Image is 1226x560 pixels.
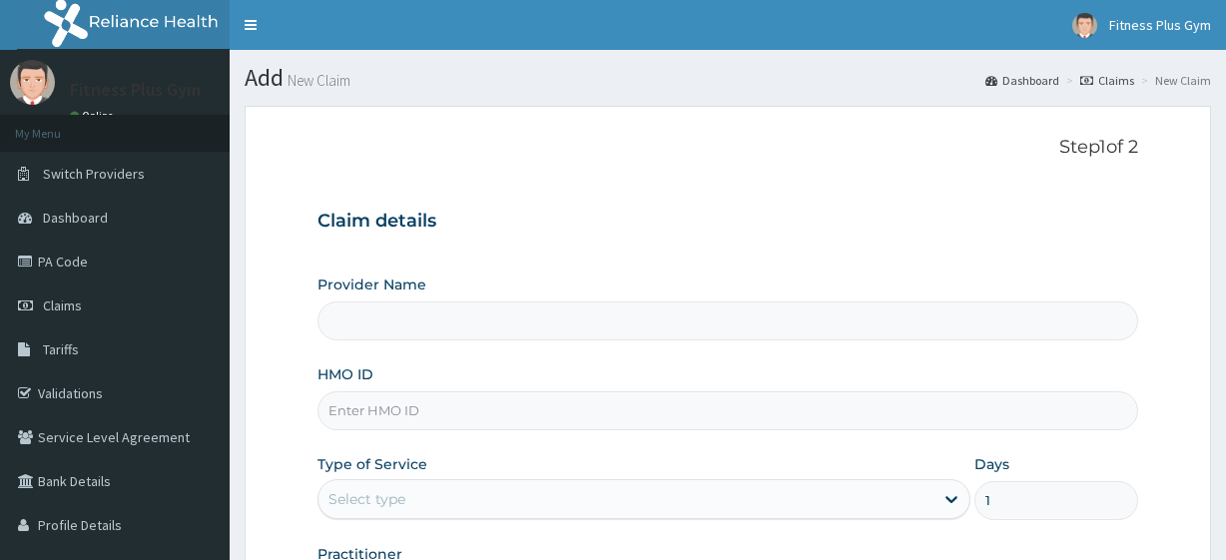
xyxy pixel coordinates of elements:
[328,489,405,509] div: Select type
[10,60,55,105] img: User Image
[1136,72,1211,89] li: New Claim
[245,65,1211,91] h1: Add
[1080,72,1134,89] a: Claims
[284,73,350,88] small: New Claim
[1109,16,1211,34] span: Fitness Plus Gym
[43,340,79,358] span: Tariffs
[70,81,201,99] p: Fitness Plus Gym
[43,209,108,227] span: Dashboard
[317,211,1137,233] h3: Claim details
[43,296,82,314] span: Claims
[317,137,1137,159] p: Step 1 of 2
[317,391,1137,430] input: Enter HMO ID
[985,72,1059,89] a: Dashboard
[317,454,427,474] label: Type of Service
[1072,13,1097,38] img: User Image
[43,165,145,183] span: Switch Providers
[317,364,373,384] label: HMO ID
[317,275,426,294] label: Provider Name
[974,454,1009,474] label: Days
[70,109,118,123] a: Online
